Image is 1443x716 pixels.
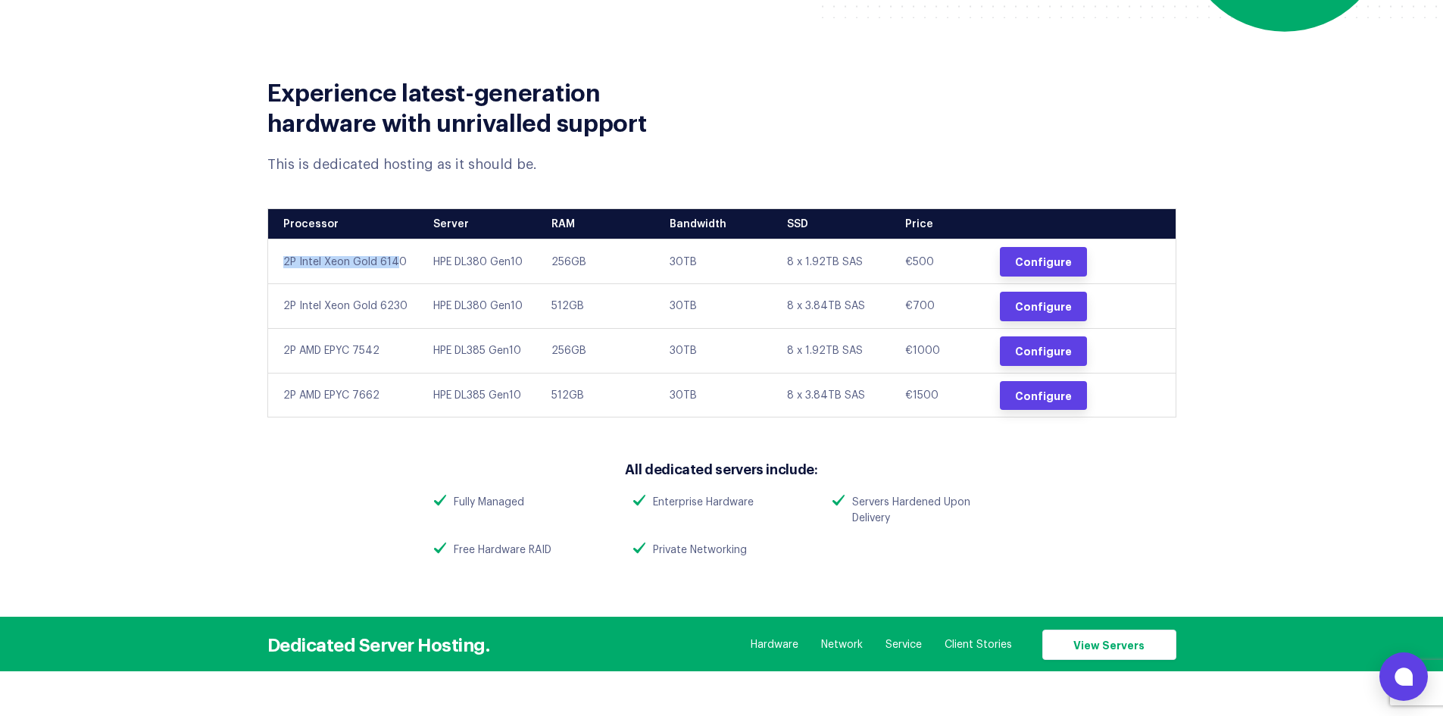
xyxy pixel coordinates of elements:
td: 8 x 1.92TB SAS [776,328,894,373]
a: Hardware [751,637,798,652]
td: 30TB [658,373,776,417]
a: Service [885,637,922,652]
td: HPE DL380 Gen10 [422,283,540,328]
td: 2P AMD EPYC 7662 [267,373,422,417]
a: Configure [1000,381,1087,411]
td: 30TB [658,239,776,284]
td: €500 [894,239,989,284]
th: Price [894,209,989,239]
td: HPE DL385 Gen10 [422,328,540,373]
td: 2P Intel Xeon Gold 6140 [267,239,422,284]
td: €1500 [894,373,989,417]
li: Enterprise Hardware [622,495,821,511]
td: 2P AMD EPYC 7542 [267,328,422,373]
li: Fully Managed [423,495,622,511]
th: SSD [776,209,894,239]
a: Client Stories [945,637,1012,652]
td: 256GB [540,328,658,373]
th: RAM [540,209,658,239]
li: Servers Hardened Upon Delivery [821,495,1020,527]
td: 8 x 3.84TB SAS [776,373,894,417]
td: 30TB [658,328,776,373]
td: 512GB [540,373,658,417]
li: Free Hardware RAID [423,542,622,558]
a: Configure [1000,247,1087,277]
td: €1000 [894,328,989,373]
td: HPE DL385 Gen10 [422,373,540,417]
h3: All dedicated servers include: [423,459,1021,478]
div: This is dedicated hosting as it should be. [267,155,711,174]
a: View Servers [1042,630,1176,660]
a: Network [821,637,863,652]
td: 256GB [540,239,658,284]
th: Processor [267,209,422,239]
button: Open chat window [1379,652,1428,701]
td: 8 x 1.92TB SAS [776,239,894,284]
td: 8 x 3.84TB SAS [776,283,894,328]
a: Configure [1000,336,1087,366]
td: 30TB [658,283,776,328]
li: Private Networking [622,542,821,558]
td: 512GB [540,283,658,328]
td: HPE DL380 Gen10 [422,239,540,284]
h2: Experience latest-generation hardware with unrivalled support [267,76,711,136]
a: Configure [1000,292,1087,321]
th: Bandwidth [658,209,776,239]
th: Server [422,209,540,239]
h3: Dedicated Server Hosting. [267,633,490,655]
td: 2P Intel Xeon Gold 6230 [267,283,422,328]
td: €700 [894,283,989,328]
